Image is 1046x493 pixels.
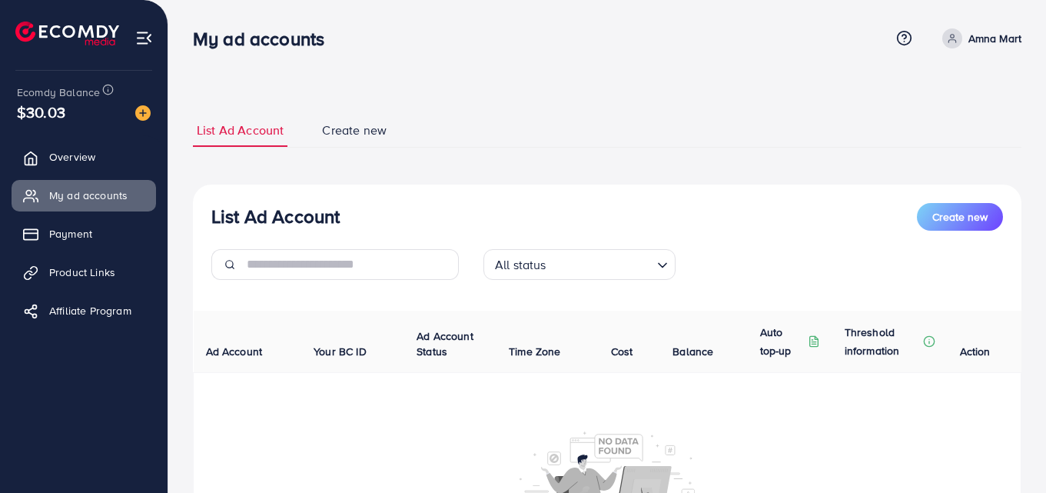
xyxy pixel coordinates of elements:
[12,295,156,326] a: Affiliate Program
[917,203,1003,231] button: Create new
[49,149,95,165] span: Overview
[197,122,284,139] span: List Ad Account
[206,344,263,359] span: Ad Account
[211,205,340,228] h3: List Ad Account
[611,344,633,359] span: Cost
[49,265,115,280] span: Product Links
[193,28,337,50] h3: My ad accounts
[932,209,988,225] span: Create new
[322,122,387,139] span: Create new
[551,251,651,276] input: Search for option
[49,226,92,242] span: Payment
[17,85,100,100] span: Ecomdy Balance
[492,254,550,276] span: All status
[314,344,367,359] span: Your BC ID
[17,101,65,123] span: $30.03
[15,22,119,45] img: logo
[483,249,676,280] div: Search for option
[968,29,1021,48] p: Amna Mart
[509,344,560,359] span: Time Zone
[672,344,713,359] span: Balance
[845,323,920,360] p: Threshold information
[417,328,473,359] span: Ad Account Status
[135,105,151,121] img: image
[960,344,991,359] span: Action
[12,180,156,211] a: My ad accounts
[12,142,156,172] a: Overview
[981,424,1034,481] iframe: Chat
[49,188,128,203] span: My ad accounts
[12,218,156,249] a: Payment
[12,257,156,288] a: Product Links
[49,303,131,318] span: Affiliate Program
[135,29,153,47] img: menu
[936,28,1021,48] a: Amna Mart
[760,323,805,360] p: Auto top-up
